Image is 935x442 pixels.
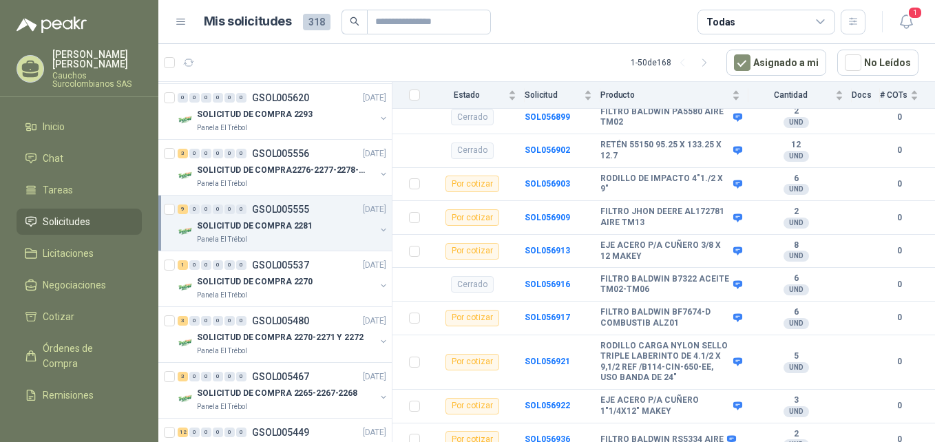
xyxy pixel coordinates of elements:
[178,372,188,381] div: 3
[178,335,194,351] img: Company Logo
[178,257,389,301] a: 1 0 0 0 0 0 GSOL005537[DATE] Company LogoSOLICITUD DE COMPRA 2270Panela El Trébol
[445,354,499,370] div: Por cotizar
[880,82,935,109] th: # COTs
[178,149,188,158] div: 3
[837,50,918,76] button: No Leídos
[224,372,235,381] div: 0
[224,93,235,103] div: 0
[525,90,581,100] span: Solicitud
[784,218,809,229] div: UND
[631,52,715,74] div: 1 - 50 de 168
[224,260,235,270] div: 0
[252,149,309,158] p: GSOL005556
[428,82,525,109] th: Estado
[43,309,74,324] span: Cotizar
[178,145,389,189] a: 3 0 0 0 0 0 GSOL005556[DATE] Company LogoSOLICITUD DE COMPRA2276-2277-2278-2284-2285-Panela El Tr...
[525,179,570,189] b: SOL056903
[303,14,330,30] span: 318
[224,316,235,326] div: 0
[748,173,843,185] b: 6
[197,387,357,400] p: SOLICITUD DE COMPRA 2265-2267-2268
[880,311,918,324] b: 0
[525,213,570,222] a: SOL056909
[178,316,188,326] div: 3
[706,14,735,30] div: Todas
[178,204,188,214] div: 9
[252,204,309,214] p: GSOL005555
[17,145,142,171] a: Chat
[197,178,247,189] p: Panela El Trébol
[784,362,809,373] div: UND
[201,372,211,381] div: 0
[17,114,142,140] a: Inicio
[43,151,63,166] span: Chat
[445,310,499,326] div: Por cotizar
[197,164,368,177] p: SOLICITUD DE COMPRA2276-2277-2278-2284-2285-
[880,355,918,368] b: 0
[784,318,809,329] div: UND
[600,341,730,383] b: RODILLO CARGA NYLON SELLO TRIPLE LABERINTO DE 4.1/2 X 9,1/2 REF /B114-CIN-650-EE, USO BANDA DE 24"
[600,140,730,161] b: RETÉN 55150 95.25 X 133.25 X 12.7
[43,341,129,371] span: Órdenes de Compra
[350,17,359,26] span: search
[784,251,809,262] div: UND
[525,280,570,289] a: SOL056916
[52,50,142,69] p: [PERSON_NAME] [PERSON_NAME]
[17,272,142,298] a: Negociaciones
[189,316,200,326] div: 0
[197,220,313,233] p: SOLICITUD DE COMPRA 2281
[445,209,499,226] div: Por cotizar
[213,93,223,103] div: 0
[178,279,194,295] img: Company Logo
[178,90,389,134] a: 0 0 0 0 0 0 GSOL005620[DATE] Company LogoSOLICITUD DE COMPRA 2293Panela El Trébol
[252,260,309,270] p: GSOL005537
[363,426,386,439] p: [DATE]
[880,111,918,124] b: 0
[880,399,918,412] b: 0
[43,182,73,198] span: Tareas
[201,260,211,270] div: 0
[784,406,809,417] div: UND
[784,284,809,295] div: UND
[748,395,843,406] b: 3
[525,145,570,155] b: SOL056902
[213,149,223,158] div: 0
[748,351,843,362] b: 5
[525,246,570,255] a: SOL056913
[600,274,730,295] b: FILTRO BALDWIN B7322 ACEITE TM02-TM06
[748,140,843,151] b: 12
[17,304,142,330] a: Cotizar
[784,184,809,195] div: UND
[600,90,729,100] span: Producto
[213,428,223,437] div: 0
[445,176,499,192] div: Por cotizar
[748,106,843,117] b: 2
[600,173,730,195] b: RODILLO DE IMPACTO 4"1./2 X 9"
[17,209,142,235] a: Solicitudes
[213,372,223,381] div: 0
[224,204,235,214] div: 0
[451,276,494,293] div: Cerrado
[363,92,386,105] p: [DATE]
[445,398,499,414] div: Por cotizar
[178,93,188,103] div: 0
[201,204,211,214] div: 0
[600,307,730,328] b: FILTRO BALDWIN BF7674-D COMBUSTIB ALZ01
[525,401,570,410] b: SOL056922
[236,316,246,326] div: 0
[363,259,386,272] p: [DATE]
[748,90,832,100] span: Cantidad
[197,401,247,412] p: Panela El Trébol
[907,6,923,19] span: 1
[748,207,843,218] b: 2
[880,90,907,100] span: # COTs
[178,201,389,245] a: 9 0 0 0 0 0 GSOL005555[DATE] Company LogoSOLICITUD DE COMPRA 2281Panela El Trébol
[445,243,499,260] div: Por cotizar
[880,144,918,157] b: 0
[784,151,809,162] div: UND
[525,112,570,122] b: SOL056899
[178,167,194,184] img: Company Logo
[236,428,246,437] div: 0
[525,82,600,109] th: Solicitud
